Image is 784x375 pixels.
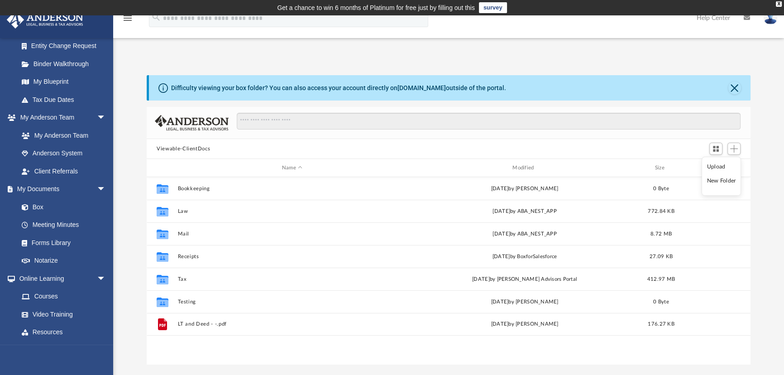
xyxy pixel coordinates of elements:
[6,341,120,359] a: Billingarrow_drop_down
[411,320,639,328] div: [DATE] by [PERSON_NAME]
[411,298,639,306] div: [DATE] by [PERSON_NAME]
[122,17,133,24] a: menu
[411,230,639,238] div: [DATE] by ABA_NEST_APP
[178,321,406,327] button: LT and Deed - -.pdf
[707,176,736,186] li: New Folder
[6,269,115,288] a: Online Learningarrow_drop_down
[702,157,741,196] ul: Add
[13,162,115,180] a: Client Referrals
[13,144,115,163] a: Anderson System
[648,322,674,327] span: 176.27 KB
[411,275,639,284] div: [DATE] by [PERSON_NAME] Advisors Portal
[13,126,110,144] a: My Anderson Team
[13,91,120,109] a: Tax Due Dates
[683,164,746,172] div: id
[4,11,86,29] img: Anderson Advisors Platinum Portal
[97,109,115,127] span: arrow_drop_down
[650,231,672,236] span: 8.72 MB
[178,254,406,260] button: Receipts
[6,109,115,127] a: My Anderson Teamarrow_drop_down
[6,180,115,198] a: My Documentsarrow_drop_down
[178,186,406,192] button: Bookkeeping
[764,11,777,24] img: User Pic
[13,37,120,55] a: Entity Change Request
[13,73,115,91] a: My Blueprint
[727,143,741,155] button: Add
[151,12,161,22] i: search
[397,84,446,91] a: [DOMAIN_NAME]
[410,164,639,172] div: Modified
[177,164,406,172] div: Name
[479,2,507,13] a: survey
[237,113,741,130] input: Search files and folders
[13,216,115,234] a: Meeting Minutes
[277,2,475,13] div: Get a chance to win 6 months of Platinum for free just by filling out this
[157,145,210,153] button: Viewable-ClientDocs
[97,269,115,288] span: arrow_drop_down
[709,143,723,155] button: Switch to Grid View
[13,55,120,73] a: Binder Walkthrough
[178,276,406,282] button: Tax
[653,299,669,304] span: 0 Byte
[13,252,115,270] a: Notarize
[171,83,506,93] div: Difficulty viewing your box folder? You can also access your account directly on outside of the p...
[13,323,115,341] a: Resources
[647,277,675,282] span: 412.97 MB
[643,164,679,172] div: Size
[97,341,115,360] span: arrow_drop_down
[648,209,674,214] span: 772.84 KB
[650,254,673,259] span: 27.09 KB
[13,234,110,252] a: Forms Library
[178,299,406,305] button: Testing
[178,208,406,214] button: Law
[653,186,669,191] span: 0 Byte
[122,13,133,24] i: menu
[147,177,751,365] div: grid
[411,207,639,216] div: [DATE] by ABA_NEST_APP
[13,288,115,306] a: Courses
[707,162,736,172] li: Upload
[728,82,741,94] button: Close
[178,231,406,237] button: Mail
[776,1,782,7] div: close
[13,198,110,216] a: Box
[151,164,173,172] div: id
[97,180,115,199] span: arrow_drop_down
[411,185,639,193] div: [DATE] by [PERSON_NAME]
[13,305,110,323] a: Video Training
[411,253,639,261] div: [DATE] by BoxforSalesforce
